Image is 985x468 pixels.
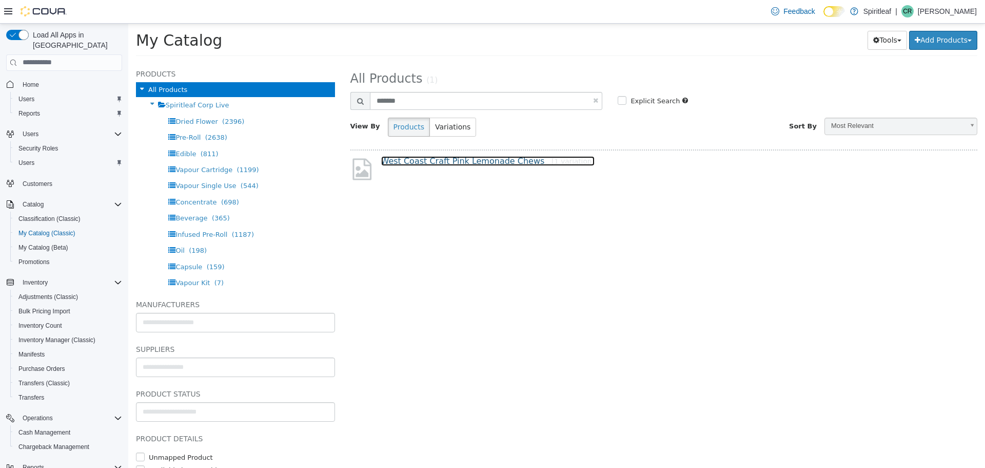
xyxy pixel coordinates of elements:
[10,347,126,362] button: Manifests
[14,107,122,120] span: Reports
[47,223,56,231] span: Oil
[21,6,67,16] img: Cova
[14,391,122,404] span: Transfers
[14,377,122,389] span: Transfers (Classic)
[84,191,102,198] span: (365)
[2,176,126,191] button: Customers
[10,440,126,454] button: Chargeback Management
[112,158,130,166] span: (544)
[18,428,70,437] span: Cash Management
[14,305,74,317] a: Bulk Pricing Import
[18,276,52,289] button: Inventory
[18,78,122,91] span: Home
[10,304,126,319] button: Bulk Pricing Import
[14,334,122,346] span: Inventory Manager (Classic)
[823,6,845,17] input: Dark Mode
[14,391,48,404] a: Transfers
[14,227,122,239] span: My Catalog (Classic)
[8,8,94,26] span: My Catalog
[18,442,93,452] label: Available by Dropship
[863,5,891,17] p: Spiritleaf
[18,229,75,237] span: My Catalog (Classic)
[23,414,53,422] span: Operations
[10,319,126,333] button: Inventory Count
[14,241,122,254] span: My Catalog (Beta)
[18,177,122,190] span: Customers
[18,215,81,223] span: Classification (Classic)
[47,126,68,134] span: Edible
[2,127,126,141] button: Users
[18,276,122,289] span: Inventory
[783,6,815,16] span: Feedback
[767,1,819,22] a: Feedback
[10,240,126,255] button: My Catalog (Beta)
[18,293,78,301] span: Adjustments (Classic)
[918,5,977,17] p: [PERSON_NAME]
[14,291,122,303] span: Adjustments (Classic)
[23,180,52,188] span: Customers
[18,95,34,103] span: Users
[14,291,82,303] a: Adjustments (Classic)
[14,348,122,361] span: Manifests
[14,142,122,155] span: Security Roles
[2,197,126,212] button: Catalog
[18,198,122,211] span: Catalog
[14,213,85,225] a: Classification (Classic)
[14,441,93,453] a: Chargeback Management
[14,334,100,346] a: Inventory Manager (Classic)
[72,126,90,134] span: (811)
[901,5,914,17] div: Courtney R
[8,320,207,332] h5: Suppliers
[10,226,126,240] button: My Catalog (Classic)
[18,128,43,140] button: Users
[37,78,101,85] span: Spiritleaf Corp Live
[86,255,95,263] span: (7)
[14,93,122,105] span: Users
[661,99,688,106] span: Sort By
[903,5,912,17] span: CR
[14,377,74,389] a: Transfers (Classic)
[253,133,466,142] a: West Coast Craft Pink Lemonade Chews[1 variation]
[696,94,849,111] a: Most Relevant
[10,333,126,347] button: Inventory Manager (Classic)
[2,275,126,290] button: Inventory
[10,376,126,390] button: Transfers (Classic)
[47,191,79,198] span: Beverage
[222,99,252,106] span: View By
[23,130,38,138] span: Users
[14,363,69,375] a: Purchase Orders
[47,142,104,150] span: Vapour Cartridge
[93,175,111,182] span: (698)
[14,256,54,268] a: Promotions
[47,110,72,118] span: Pre-Roll
[47,239,74,247] span: Capsule
[18,258,50,266] span: Promotions
[500,72,551,83] label: Explicit Search
[14,426,74,439] a: Cash Management
[104,207,126,215] span: (1187)
[10,425,126,440] button: Cash Management
[18,379,70,387] span: Transfers (Classic)
[108,142,130,150] span: (1199)
[18,394,44,402] span: Transfers
[14,107,44,120] a: Reports
[23,278,48,287] span: Inventory
[18,307,70,315] span: Bulk Pricing Import
[29,30,122,50] span: Load All Apps in [GEOGRAPHIC_DATA]
[47,158,108,166] span: Vapour Single Use
[14,256,122,268] span: Promotions
[10,92,126,106] button: Users
[14,93,38,105] a: Users
[8,364,207,377] h5: Product Status
[10,212,126,226] button: Classification (Classic)
[14,142,62,155] a: Security Roles
[23,200,44,209] span: Catalog
[10,141,126,156] button: Security Roles
[895,5,897,17] p: |
[14,241,72,254] a: My Catalog (Beta)
[18,198,48,211] button: Catalog
[14,320,66,332] a: Inventory Count
[18,79,43,91] a: Home
[8,409,207,421] h5: Product Details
